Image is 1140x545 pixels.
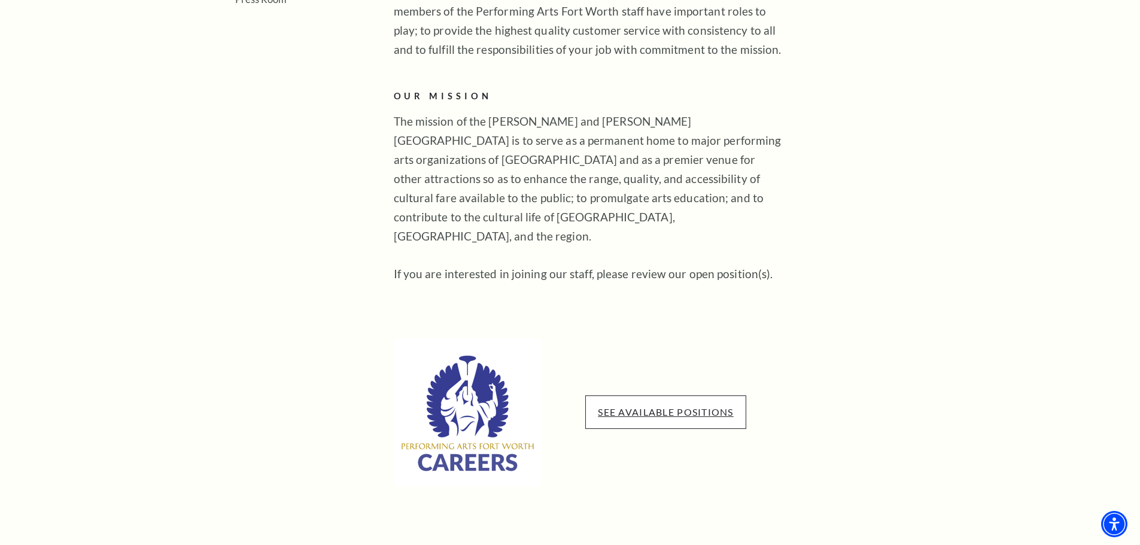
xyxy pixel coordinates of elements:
[394,112,783,284] p: The mission of the [PERSON_NAME] and [PERSON_NAME][GEOGRAPHIC_DATA] is to serve as a permanent ho...
[1101,511,1127,537] div: Accessibility Menu
[394,339,542,486] img: See available positions
[394,89,783,104] h2: OUR MISSION
[598,406,733,418] a: See available positions - open in a new tab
